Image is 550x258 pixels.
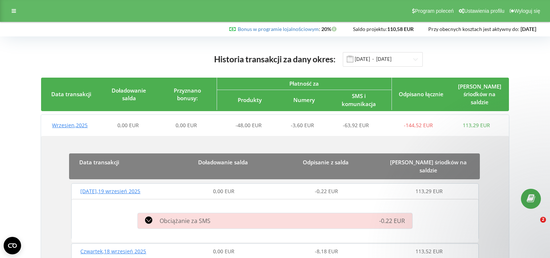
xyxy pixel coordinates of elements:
span: Wyloguj się [514,8,540,14]
span: Numery [293,96,315,103]
iframe: Intercom live chat [525,217,543,234]
a: Bonus w programie lojalnościowym [238,26,319,32]
span: : [238,26,320,32]
span: Czwartek , 18 wrzesień 2025 [80,248,146,255]
span: -144,52 EUR [404,122,433,129]
span: 0,00 EUR [117,122,139,129]
span: -0.22 EUR [379,217,405,225]
span: 0,00 EUR [213,188,234,195]
span: Saldo projektu: [353,26,387,32]
span: Data transakcji [79,159,119,166]
span: [DATE] , 19 wrzesień 2025 [80,188,140,195]
strong: 20% [321,26,338,32]
span: Przy obecnych kosztach jest aktywny do: [428,26,519,32]
span: Data transakcji [51,90,91,98]
span: -0,22 EUR [315,188,338,195]
span: Odpisano łącznie [399,90,443,98]
span: 0,00 EUR [213,248,234,255]
span: 0,00 EUR [176,122,197,129]
span: Ustawienia profilu [464,8,505,14]
span: Doładowanie salda [198,159,248,166]
span: -8,18 EUR [315,248,338,255]
span: -63,92 EUR [343,122,369,129]
span: Produkty [238,96,262,103]
span: Obciążanie za SMS [160,217,210,225]
span: Historia transakcji za dany okres: [214,54,336,64]
strong: [DATE] [521,26,536,32]
span: Program poleceń [415,8,454,14]
span: Wrzesien , 2025 [52,122,88,129]
span: Przyznano bonusy: [174,87,201,102]
span: Odpisanie z salda [303,159,349,166]
span: -3,60 EUR [291,122,314,129]
strong: 110,58 EUR [387,26,414,32]
span: [PERSON_NAME] śriodków na saldzie [390,159,467,173]
button: Open CMP widget [4,237,21,254]
span: SMS i komunikacja [342,92,376,107]
span: [PERSON_NAME] śriodków na saldzie [458,83,501,106]
span: 113,29 EUR [463,122,490,129]
span: 113,52 EUR [415,248,443,255]
span: Doładowanie salda [112,87,146,102]
span: Płatność za [289,80,319,87]
span: -48,00 EUR [236,122,262,129]
span: 2 [540,217,546,223]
